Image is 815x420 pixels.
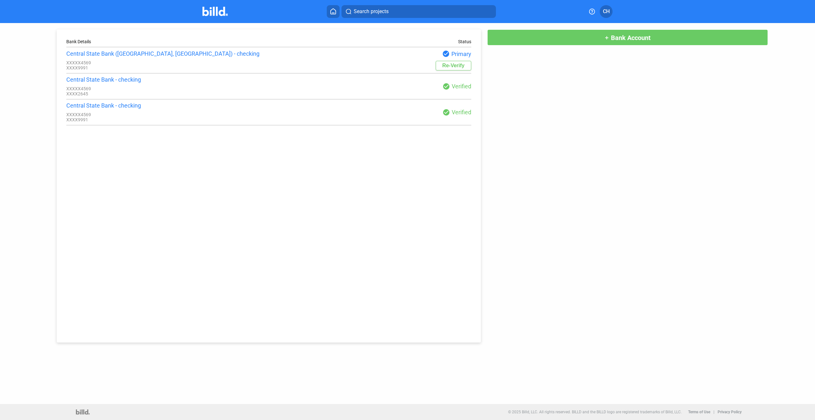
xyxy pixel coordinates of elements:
button: Search projects [342,5,496,18]
div: XXXX2645 [66,91,269,96]
mat-icon: check_circle [442,109,450,116]
div: Central State Bank ([GEOGRAPHIC_DATA], [GEOGRAPHIC_DATA]) - checking [66,50,269,57]
div: XXXX9991 [66,117,269,122]
p: © 2025 Billd, LLC. All rights reserved. BILLD and the BILLD logo are registered trademarks of Bil... [508,410,682,414]
button: Bank Account [487,29,768,45]
div: Primary [269,50,471,58]
span: CH [603,8,610,15]
span: Bank Account [611,34,651,42]
mat-icon: add [604,35,609,40]
div: XXXXX4569 [66,60,269,65]
div: Verified [269,109,471,116]
img: Billd Company Logo [202,7,228,16]
div: XXXXX4569 [66,86,269,91]
p: | [713,410,714,414]
button: Re-Verify [436,61,471,70]
mat-icon: check_circle [442,50,450,58]
button: CH [600,5,613,18]
div: Central State Bank - checking [66,76,269,83]
span: Search projects [354,8,389,15]
img: logo [76,409,90,415]
div: Status [458,39,471,44]
mat-icon: check_circle [442,83,450,90]
div: Bank Details [66,39,269,44]
b: Terms of Use [688,410,710,414]
div: Central State Bank - checking [66,102,269,109]
div: Verified [269,83,471,90]
b: Privacy Policy [718,410,742,414]
div: XXXX9991 [66,65,269,70]
div: XXXXX4569 [66,112,269,117]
